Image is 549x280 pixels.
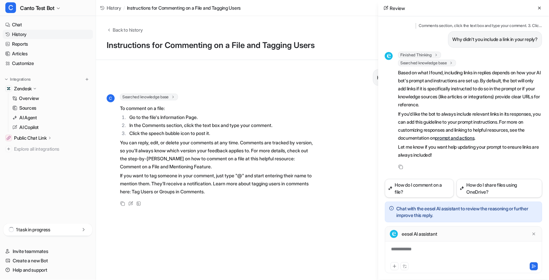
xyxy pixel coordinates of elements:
p: Overview [19,95,39,102]
span: Back to history [113,26,143,33]
img: menu_add.svg [85,77,89,82]
p: If you'd like the bot to always include relevant links in its responses, you can add this guideli... [398,110,542,142]
img: Public Chat Link [7,136,11,140]
p: Zendesk [14,85,32,92]
span: Searched knowledge base [398,60,456,66]
a: AI Copilot [10,123,93,132]
p: Chat with the eesel AI assistant to review the reasoning or further improve this reply. [397,205,538,219]
p: Based on what I found, including links in replies depends on how your AI bot's prompt and instruc... [398,69,542,109]
button: How do I comment on a file? [385,179,454,198]
span: Canto Test Bot [20,3,54,13]
a: prompt and actions [436,135,475,141]
span: Finished Thinking [398,52,441,58]
img: expand menu [4,77,9,82]
button: Back to history [107,26,143,33]
p: AI Copilot [19,124,39,131]
button: How do I share files using OneDrive? [457,179,542,198]
p: Public Chat Link [14,135,47,141]
h1: Instructions for Commenting on a File and Tagging Users [107,41,438,50]
a: Customize [3,59,93,68]
p: Why didn't you include a link in your reply? [453,35,538,43]
p: Sources [19,105,36,111]
span: Instructions for Commenting on a File and Tagging Users [127,4,241,11]
img: Zendesk [7,87,11,91]
p: To comment on a file: [120,104,315,112]
a: History [3,30,93,39]
a: Overview [10,94,93,103]
p: AI Agent [19,114,37,121]
span: / [123,4,125,11]
a: Create a new Bot [3,256,93,265]
button: Integrations [3,76,33,83]
a: Explore all integrations [3,144,93,154]
span: C [107,94,115,102]
a: History [100,4,121,11]
p: You can reply, edit, or delete your comments at any time. Comments are tracked by version, so you... [120,139,315,171]
span: Explore all integrations [14,144,90,154]
p: Integrations [10,77,31,82]
a: Help and support [3,265,93,275]
p: 1 task in progress [16,226,50,233]
p: If you want to tag someone in your comment, just type "@" and start entering their name to mentio... [120,172,315,196]
span: Searched knowledge base [120,94,178,100]
span: History [107,4,121,11]
a: Sources [10,103,93,113]
a: Articles [3,49,93,58]
p: Let me know if you want help updating your prompt to ensure links are always included! [398,143,542,159]
span: C [5,2,16,13]
li: Go to the file's Information Page. [127,113,315,121]
li: In the Comments section, click the text box and type your comment. [127,121,315,129]
li: Click the speech bubble icon to post it. [127,129,315,137]
img: explore all integrations [5,146,12,152]
a: Reports [3,39,93,49]
p: How do I comment on a file? [377,74,434,82]
a: AI Agent [10,113,93,122]
p: eesel AI assistant [402,231,437,237]
a: Invite teammates [3,247,93,256]
a: Chat [3,20,93,29]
